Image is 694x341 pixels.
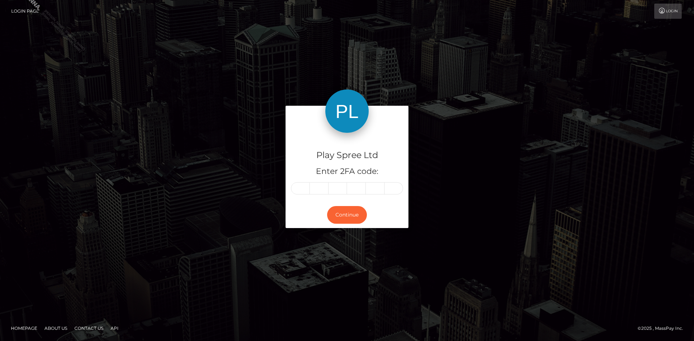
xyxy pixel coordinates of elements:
[42,323,70,334] a: About Us
[327,206,367,224] button: Continue
[108,323,121,334] a: API
[638,324,689,332] div: © 2025 , MassPay Inc.
[291,149,403,162] h4: Play Spree Ltd
[8,323,40,334] a: Homepage
[291,166,403,177] h5: Enter 2FA code:
[11,4,39,19] a: Login Page
[654,4,682,19] a: Login
[72,323,106,334] a: Contact Us
[325,89,369,133] img: Play Spree Ltd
